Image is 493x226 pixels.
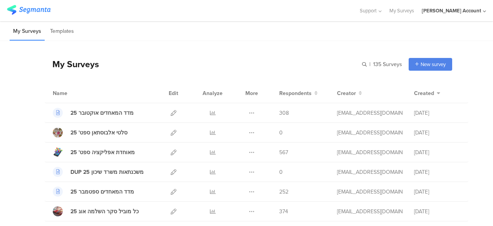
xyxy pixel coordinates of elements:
[10,22,45,41] li: My Surveys
[337,89,362,97] button: Creator
[368,60,372,68] span: |
[279,129,283,137] span: 0
[279,148,288,156] span: 567
[279,188,288,196] span: 252
[414,207,460,216] div: [DATE]
[70,168,144,176] div: DUP משכנתאות משרד שיכון 25
[47,22,77,41] li: Templates
[279,109,289,117] span: 308
[53,89,99,97] div: Name
[70,207,139,216] div: כל מוביל סקר השלמה אוג 25
[414,89,440,97] button: Created
[279,89,312,97] span: Respondents
[53,127,127,138] a: סלטי אלבוסתאן ספט' 25
[373,60,402,68] span: 135 Surveys
[337,207,402,216] div: afkar2005@gmail.com
[421,61,446,68] span: New survey
[53,187,134,197] a: מדד המאחדים ספטמבר 25
[414,109,460,117] div: [DATE]
[53,147,135,157] a: מאוחדת אפליקציה ספט' 25
[337,168,402,176] div: afkar2005@gmail.com
[45,58,99,71] div: My Surveys
[7,5,50,15] img: segmanta logo
[70,109,134,117] div: 25 מדד המאחדים אוקטובר
[337,129,402,137] div: afkar2005@gmail.com
[337,89,356,97] span: Creator
[70,188,134,196] div: מדד המאחדים ספטמבר 25
[337,188,402,196] div: afkar2005@gmail.com
[279,168,283,176] span: 0
[243,83,260,103] div: More
[53,167,144,177] a: DUP משכנתאות משרד שיכון 25
[70,148,135,156] div: מאוחדת אפליקציה ספט' 25
[414,148,460,156] div: [DATE]
[279,89,318,97] button: Respondents
[70,129,127,137] div: סלטי אלבוסתאן ספט' 25
[414,168,460,176] div: [DATE]
[422,7,481,14] div: [PERSON_NAME] Account
[414,89,434,97] span: Created
[414,129,460,137] div: [DATE]
[337,109,402,117] div: afkar2005@gmail.com
[201,83,224,103] div: Analyze
[53,206,139,216] a: כל מוביל סקר השלמה אוג 25
[414,188,460,196] div: [DATE]
[360,7,377,14] span: Support
[337,148,402,156] div: afkar2005@gmail.com
[165,83,182,103] div: Edit
[279,207,288,216] span: 374
[53,108,134,118] a: 25 מדד המאחדים אוקטובר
